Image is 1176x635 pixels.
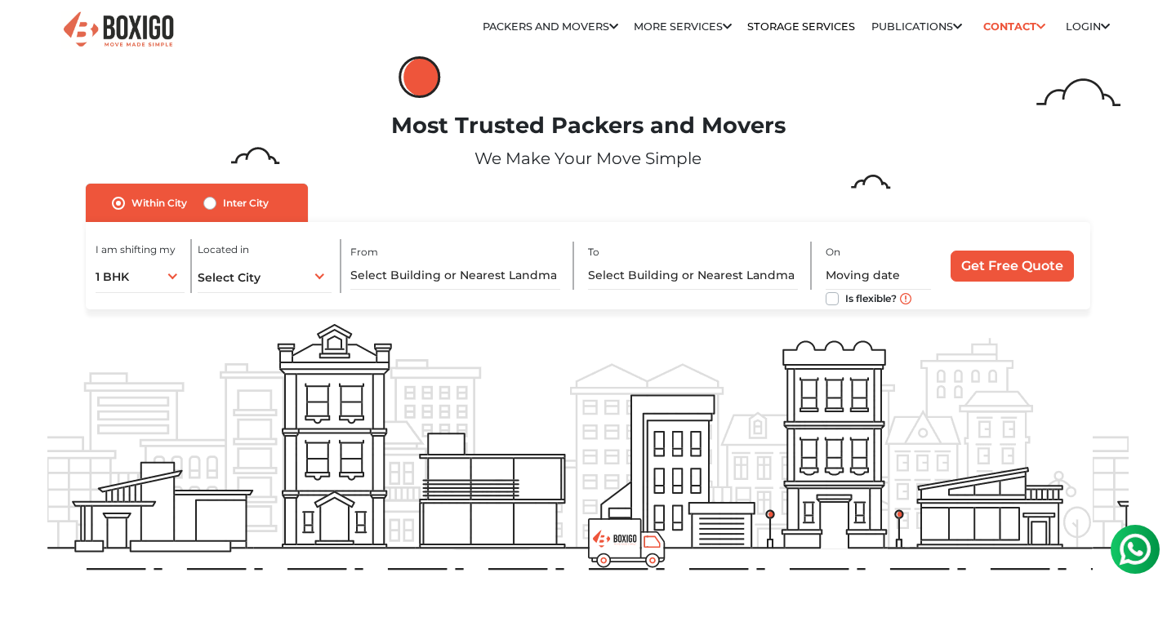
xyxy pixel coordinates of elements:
[223,193,269,213] label: Inter City
[96,242,176,257] label: I am shifting my
[1066,20,1110,33] a: Login
[131,193,187,213] label: Within City
[96,269,129,284] span: 1 BHK
[588,518,666,568] img: boxigo_prackers_and_movers_truck
[900,293,911,304] img: move_date_info
[845,289,897,306] label: Is flexible?
[198,270,261,285] span: Select City
[826,245,840,260] label: On
[588,261,798,290] input: Select Building or Nearest Landmark
[871,20,962,33] a: Publications
[951,251,1074,282] input: Get Free Quote
[47,113,1129,140] h1: Most Trusted Packers and Movers
[47,146,1129,171] p: We Make Your Move Simple
[634,20,732,33] a: More services
[826,261,932,290] input: Moving date
[16,16,49,49] img: whatsapp-icon.svg
[350,245,378,260] label: From
[483,20,618,33] a: Packers and Movers
[588,245,599,260] label: To
[978,14,1050,39] a: Contact
[61,10,176,50] img: Boxigo
[747,20,855,33] a: Storage Services
[198,242,249,257] label: Located in
[350,261,560,290] input: Select Building or Nearest Landmark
